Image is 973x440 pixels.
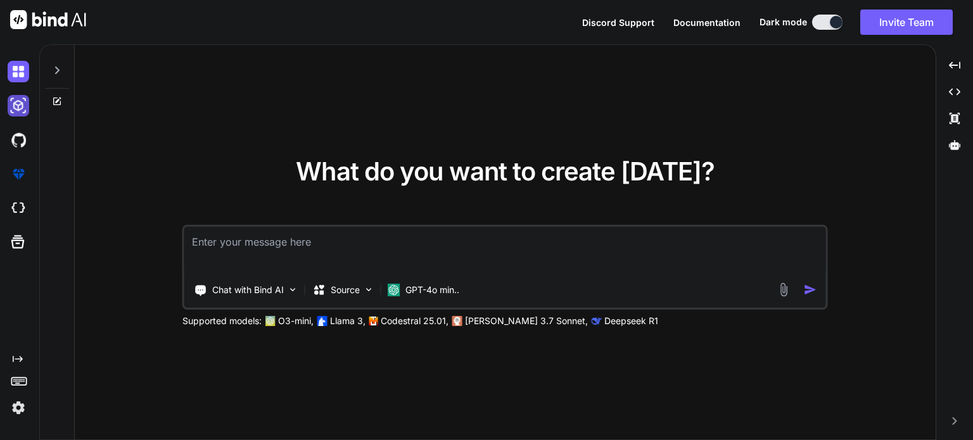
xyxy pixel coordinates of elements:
p: O3-mini, [278,315,314,327]
p: Chat with Bind AI [212,284,284,296]
button: Documentation [673,16,741,29]
p: GPT-4o min.. [405,284,459,296]
img: githubDark [8,129,29,151]
p: [PERSON_NAME] 3.7 Sonnet, [465,315,588,327]
img: icon [804,283,817,296]
img: Llama2 [317,316,328,326]
button: Discord Support [582,16,654,29]
img: premium [8,163,29,185]
p: Codestral 25.01, [381,315,448,327]
img: settings [8,397,29,418]
img: cloudideIcon [8,198,29,219]
span: Discord Support [582,17,654,28]
img: GPT-4 [265,316,276,326]
img: darkChat [8,61,29,82]
p: Source [331,284,360,296]
p: Deepseek R1 [604,315,658,327]
img: claude [452,316,462,326]
p: Supported models: [182,315,262,327]
img: GPT-4o mini [388,284,400,296]
span: Dark mode [760,16,807,28]
img: Bind AI [10,10,86,29]
img: Pick Tools [288,284,298,295]
p: Llama 3, [330,315,366,327]
img: darkAi-studio [8,95,29,116]
img: Pick Models [364,284,374,295]
span: Documentation [673,17,741,28]
img: claude [592,316,602,326]
img: attachment [777,282,791,297]
button: Invite Team [860,9,953,35]
span: What do you want to create [DATE]? [296,156,715,187]
img: Mistral-AI [369,317,378,325]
